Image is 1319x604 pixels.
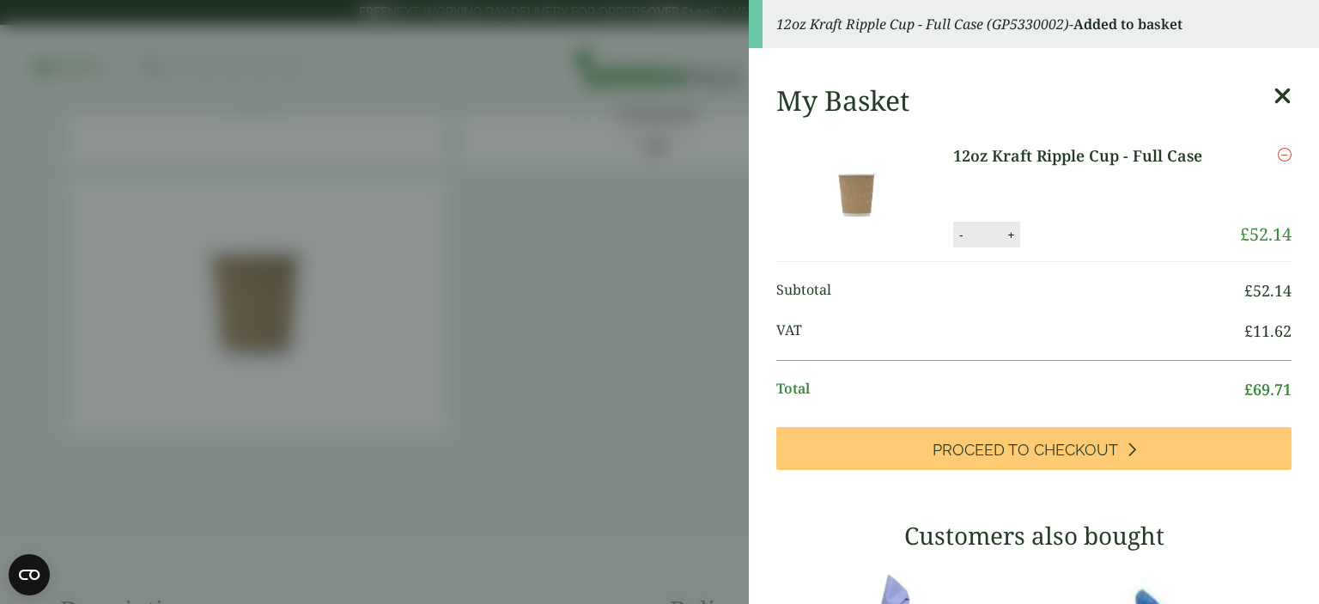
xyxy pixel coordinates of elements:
a: Proceed to Checkout [776,427,1292,470]
button: Open CMP widget [9,554,50,595]
em: 12oz Kraft Ripple Cup - Full Case (GP5330002) [776,15,1069,34]
bdi: 52.14 [1240,223,1292,246]
a: Remove this item [1278,144,1292,165]
span: VAT [776,320,1244,343]
strong: Added to basket [1073,15,1182,34]
h3: Customers also bought [776,522,1292,551]
button: + [1002,228,1019,242]
span: £ [1244,280,1253,301]
span: £ [1244,379,1253,400]
img: 12oz Kraft Ripple Cup-Full Case of-0 [780,144,934,247]
a: 12oz Kraft Ripple Cup - Full Case [953,144,1221,168]
bdi: 52.14 [1244,280,1292,301]
span: £ [1240,223,1249,246]
bdi: 69.71 [1244,379,1292,400]
span: Total [776,378,1244,401]
h2: My Basket [776,84,909,117]
span: £ [1244,320,1253,341]
span: Subtotal [776,279,1244,302]
bdi: 11.62 [1244,320,1292,341]
button: - [954,228,968,242]
span: Proceed to Checkout [933,441,1118,460]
